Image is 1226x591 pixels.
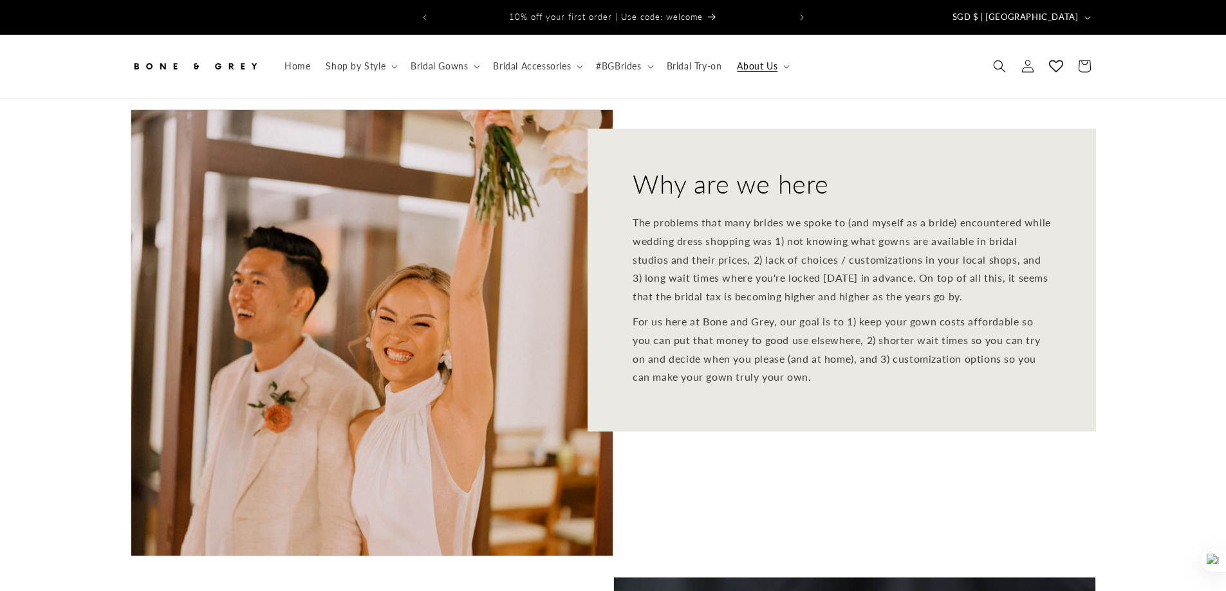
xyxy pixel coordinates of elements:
[633,214,1051,306] p: The problems that many brides we spoke to (and myself as a bride) encountered while wedding dress...
[667,60,722,72] span: Bridal Try-on
[493,60,571,72] span: Bridal Accessories
[131,52,259,80] img: Bone and Grey Bridal
[125,48,264,86] a: Bone and Grey Bridal
[326,60,385,72] span: Shop by Style
[737,60,777,72] span: About Us
[633,313,1051,386] p: For us here at Bone and Grey, our goal is to 1) keep your gown costs affordable so you can put th...
[284,60,310,72] span: Home
[485,53,588,80] summary: Bridal Accessories
[318,53,403,80] summary: Shop by Style
[633,167,829,201] h2: Why are we here
[411,5,439,30] button: Previous announcement
[985,52,1014,80] summary: Search
[788,5,816,30] button: Next announcement
[277,53,318,80] a: Home
[729,53,795,80] summary: About Us
[403,53,485,80] summary: Bridal Gowns
[596,60,641,72] span: #BGBrides
[945,5,1096,30] button: SGD $ | [GEOGRAPHIC_DATA]
[509,12,703,22] span: 10% off your first order | Use code: welcome
[411,60,468,72] span: Bridal Gowns
[952,11,1079,24] span: SGD $ | [GEOGRAPHIC_DATA]
[588,53,658,80] summary: #BGBrides
[659,53,730,80] a: Bridal Try-on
